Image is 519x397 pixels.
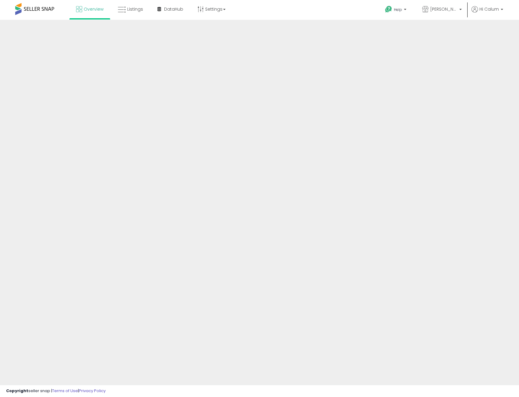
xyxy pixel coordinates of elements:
span: Overview [84,6,103,12]
a: Hi Calum [472,6,503,20]
i: Get Help [385,5,392,13]
span: [PERSON_NAME] Essentials LLC [430,6,458,12]
span: Help [394,7,402,12]
span: Hi Calum [479,6,499,12]
span: Listings [127,6,143,12]
span: DataHub [164,6,183,12]
a: Help [380,1,412,20]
